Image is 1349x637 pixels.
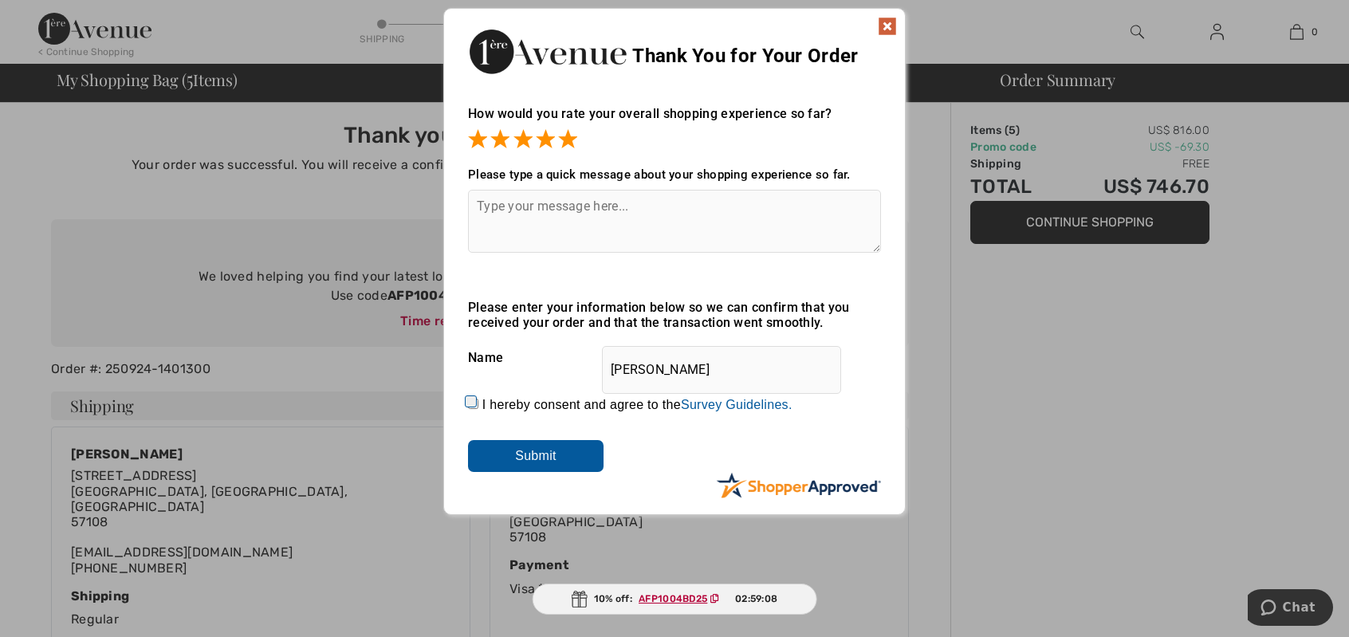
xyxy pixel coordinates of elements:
[735,592,777,606] span: 02:59:08
[533,584,817,615] div: 10% off:
[468,300,881,330] div: Please enter your information below so we can confirm that you received your order and that the t...
[482,398,792,412] label: I hereby consent and agree to the
[639,593,707,604] ins: AFP1004BD25
[878,17,897,36] img: x
[468,338,881,378] div: Name
[35,11,68,26] span: Chat
[681,398,792,411] a: Survey Guidelines.
[468,90,881,151] div: How would you rate your overall shopping experience so far?
[468,167,881,182] div: Please type a quick message about your shopping experience so far.
[468,25,627,78] img: Thank You for Your Order
[572,591,588,608] img: Gift.svg
[632,45,858,67] span: Thank You for Your Order
[468,440,604,472] input: Submit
